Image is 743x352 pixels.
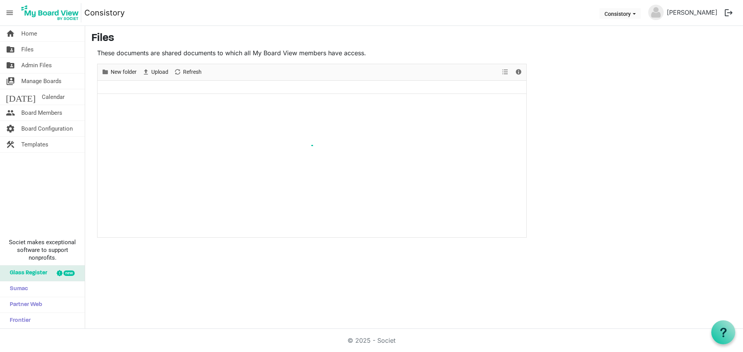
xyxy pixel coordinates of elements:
span: people [6,105,15,121]
img: no-profile-picture.svg [648,5,664,20]
span: Files [21,42,34,57]
span: Calendar [42,89,65,105]
span: switch_account [6,73,15,89]
span: Admin Files [21,58,52,73]
span: construction [6,137,15,152]
span: Sumac [6,281,28,297]
span: folder_shared [6,58,15,73]
span: settings [6,121,15,136]
span: Templates [21,137,48,152]
span: home [6,26,15,41]
img: My Board View Logo [19,3,81,22]
a: My Board View Logo [19,3,84,22]
p: These documents are shared documents to which all My Board View members have access. [97,48,527,58]
span: Home [21,26,37,41]
span: Manage Boards [21,73,62,89]
span: menu [2,5,17,20]
span: Board Members [21,105,62,121]
a: © 2025 - Societ [348,337,395,344]
div: new [63,270,75,276]
span: Societ makes exceptional software to support nonprofits. [3,238,81,262]
a: [PERSON_NAME] [664,5,721,20]
span: Glass Register [6,265,47,281]
span: Board Configuration [21,121,73,136]
span: [DATE] [6,89,36,105]
button: Consistory dropdownbutton [599,8,641,19]
a: Consistory [84,5,125,20]
span: Frontier [6,313,31,328]
span: Partner Web [6,297,42,313]
h3: Files [91,32,737,45]
button: logout [721,5,737,21]
span: folder_shared [6,42,15,57]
